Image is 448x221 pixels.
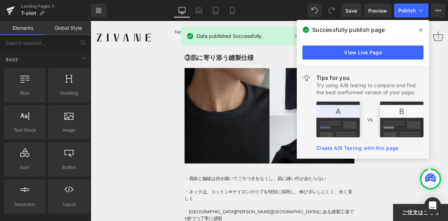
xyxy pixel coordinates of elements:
p: ・ネックは、コットン✕ナイロンのリブを特別に採用し、伸びダレしにくく、永く美しく [111,199,313,214]
a: Global Style [45,21,91,35]
button: Undo [308,4,322,18]
a: Landing Pages [21,4,91,9]
img: tip.png [316,102,423,137]
p: ・肩線と脇線は伏せ縫いでごろつきをなくし、肌に縫い代があたらない [111,183,313,191]
button: Redo [324,4,338,18]
button: More [431,4,445,18]
a: New Library [91,4,106,18]
span: Publish [398,8,416,13]
button: Publish [394,4,428,18]
span: T-shirt [21,11,36,16]
div: Tips for you [316,74,423,82]
span: Base [5,56,19,63]
span: Icon [6,164,43,171]
a: Preview [364,4,391,18]
span: Data published Successfully. [197,32,263,40]
a: Create A/B Testing with this page [316,145,398,151]
span: Separator [6,201,43,208]
span: Text Block [6,126,43,134]
span: Preview [368,7,387,14]
span: Row [6,89,43,97]
a: Tablet [207,4,224,18]
a: Mobile [224,4,241,18]
b: ③肌に寄り添う縫製仕様 [111,38,193,48]
img: light.svg [302,74,311,82]
a: View Live Page [302,46,423,60]
span: Heading [50,89,87,97]
img: 長時間履いても快適なウエストゴム [111,56,313,169]
span: Button [50,164,87,171]
span: Successfully publish page [312,26,385,34]
span: Liquid [50,201,87,208]
a: Desktop [174,4,190,18]
span: Image [50,126,87,134]
a: Laptop [190,4,207,18]
div: Try using A/B testing to compare and find the best-performed version of your page. [316,82,423,96]
div: Open Intercom Messenger [424,197,441,214]
span: Save [345,7,357,14]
